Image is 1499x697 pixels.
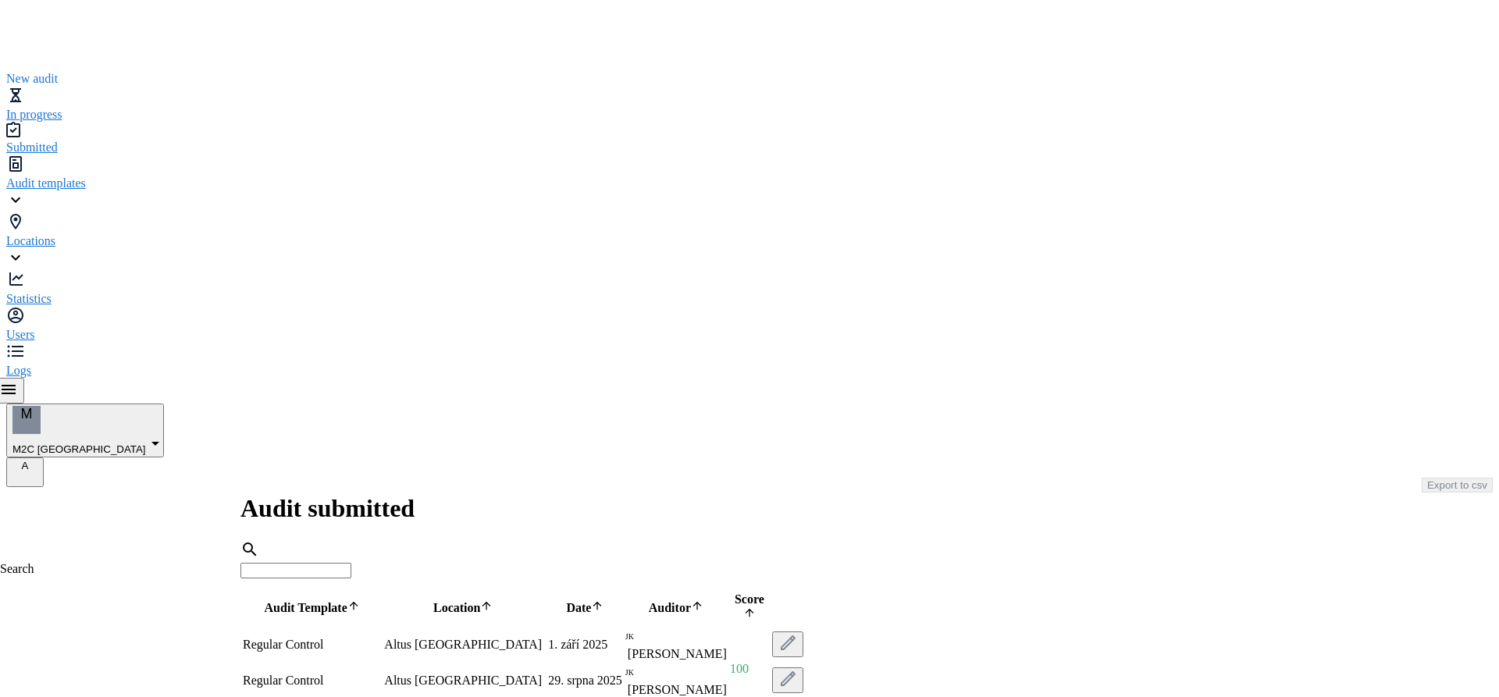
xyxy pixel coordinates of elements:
[21,406,33,421] span: M
[240,563,351,578] input: Search
[6,248,25,267] i: keyboard_arrow_down
[6,176,240,190] div: Audit templates
[146,434,158,453] i: arrow_drop_down_outlined
[6,364,240,378] div: Logs
[6,342,240,378] a: Logs
[240,494,992,523] h1: Audit submitted
[544,592,546,623] th: : Not sorted.
[6,404,164,457] button: MM2C [GEOGRAPHIC_DATA]
[729,592,770,623] th: Score: Not sorted. Activate to sort ascending.
[347,599,360,612] i: arrow_upward
[6,108,240,122] div: In progress
[6,292,240,306] div: Statistics
[625,632,634,641] span: JK
[6,122,240,155] a: Submitted
[242,592,382,623] th: Audit Template: Not sorted. Activate to sort ascending.
[242,628,382,662] td: Regular Control
[240,540,259,559] i: search
[6,270,240,306] a: Statistics
[383,592,543,623] th: Location: Not sorted. Activate to sort ascending.
[6,72,240,86] div: New audit
[743,606,756,619] i: arrow_upward
[547,628,623,662] td: 1. září 2025
[6,155,240,190] a: Audit templates
[6,86,240,122] a: In progress
[6,234,240,248] div: Locations
[591,599,604,612] i: arrow_upward
[691,599,703,612] i: arrow_upward
[547,592,623,623] th: Date: Sorted descending. Activate to remove sorting.
[730,662,758,676] div: 100
[22,460,29,471] span: A
[12,406,158,455] div: M2C [GEOGRAPHIC_DATA]
[480,599,493,612] i: arrow_upward
[771,592,804,623] th: : Not sorted.
[628,683,727,696] span: [PERSON_NAME]
[383,628,543,662] td: Altus [GEOGRAPHIC_DATA]
[6,212,240,248] a: Locations
[628,647,727,660] span: [PERSON_NAME]
[6,140,240,155] div: Submitted
[6,190,25,209] i: keyboard_arrow_down
[6,328,240,342] div: Users
[6,306,240,342] a: Users
[625,592,728,623] th: Auditor: Not sorted. Activate to sort ascending.
[6,457,44,487] button: A
[625,668,634,677] span: JK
